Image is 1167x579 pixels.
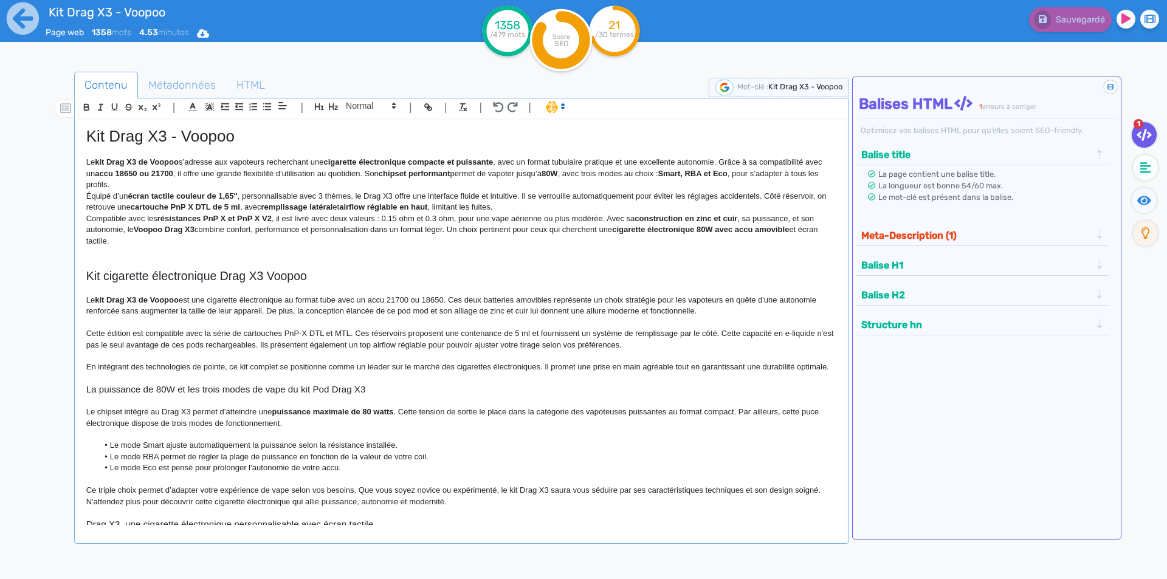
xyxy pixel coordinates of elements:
strong: Smart, RBA et Eco [658,169,727,178]
span: Sauvegardé [1056,15,1105,25]
span: 1 [1134,119,1143,129]
b: 4.53 [139,27,158,38]
h2: Kit cigarette électronique Drag X3 Voopoo [86,269,837,283]
tspan: /479 mots [490,30,525,39]
tspan: 21 [609,18,621,32]
span: mots [92,27,131,38]
strong: airflow réglable en haut [339,202,427,211]
strong: puissance maximale de 80 watts [272,407,393,416]
li: Le mode Smart ajuste automatiquement la puissance selon la résistance installée. [98,440,836,451]
div: Optimisez vos balises HTML pour qu’elles soient SEO-friendly. [859,125,1118,136]
span: | [479,99,482,115]
p: En intégrant des technologies de pointe, ce kit complet se positionne comme un leader sur le marc... [86,361,837,372]
strong: cartouche PnP X DTL de 5 ml [131,202,240,211]
a: Métadonnées [138,72,226,99]
strong: Voopoo Drag X3 [134,225,194,234]
strong: 80W [542,169,558,178]
span: La longueur est bonne 54/60 max. [878,181,1003,190]
p: Équipé d’un , personnalisable avec 3 thèmes, le Drag X3 offre une interface fluide et intuitive. ... [86,191,837,213]
li: Le mode Eco est pensé pour prolonger l’autonomie de votre accu. [98,462,836,473]
a: HTML [226,72,275,99]
span: | [409,99,412,115]
button: Sauvegardé [1029,7,1112,32]
p: Ce triple choix permet d’adapter votre expérience de vape selon vos besoins. Que vous soyez novic... [86,485,837,507]
span: La page contient une balise title. [878,170,996,179]
strong: kit Drag X3 de Voopoo [95,157,179,166]
div: Meta-Description (1) [858,225,1107,245]
span: Métadonnées [139,69,225,101]
span: minutes [139,27,189,38]
tspan: /30 termes [595,30,635,39]
span: | [173,99,176,115]
div: Balise H2 [858,285,1107,305]
input: title [46,2,396,22]
li: Le mode RBA permet de régler la plage de puissance en fonction de la valeur de votre coil. [98,451,836,462]
p: Le est une cigarette électronique au format tube avec un accu 21700 ou 18650. Ces deux batteries ... [86,295,837,317]
span: I.Assistant [540,100,569,114]
strong: chipset performant [379,169,450,178]
p: Cette édition est compatible avec la série de cartouches PnP-X DTL et MTL. Ces réservoirs propose... [86,328,837,351]
h4: Balises HTML [859,95,1118,113]
span: | [528,99,531,115]
strong: écran tactile couleur de 1,65" [128,191,237,200]
p: Le s’adresse aux vapoteurs recherchant une , avec un format tubulaire pratique et une excellente ... [86,157,837,190]
span: Kit Drag X3 - Voopoo [768,82,842,91]
strong: cigarette électronique 80W avec accu amovible [612,225,789,234]
span: Mot-clé : [737,82,768,91]
img: google-serp-logo.png [715,80,734,95]
span: Contenu [75,69,137,101]
strong: accu 18650 ou 21700 [95,169,173,178]
strong: kit Drag X3 de Voopoo [95,295,179,304]
button: Meta-Description (1) [858,225,1095,245]
h1: Kit Drag X3 - Voopoo [86,127,837,146]
span: | [444,99,447,115]
h3: La puissance de 80W et les trois modes de vape du kit Pod Drag X3 [86,384,837,395]
span: 1 [979,103,982,111]
div: Balise H1 [858,255,1107,275]
p: Le chipset intégré au Drag X3 permet d’atteindre une . Cette tension de sortie le place dans la c... [86,406,837,429]
span: HTML [227,69,275,101]
div: Balise title [858,145,1107,165]
span: Le mot-clé est présent dans la balise. [878,193,1013,202]
button: Balise H2 [858,285,1095,305]
span: erreurs à corriger [982,103,1036,111]
button: Balise H1 [858,255,1095,275]
h3: Drag X3, une cigarette électronique personnalisable avec écran tactile [86,519,837,530]
tspan: Score [553,33,570,41]
div: Structure hn [858,315,1107,335]
tspan: SEO [554,39,568,48]
span: | [300,99,303,115]
tspan: 1358 [495,18,520,32]
span: Aligment [274,98,291,113]
b: 1358 [92,27,112,38]
button: Structure hn [858,315,1095,335]
span: Page web [46,27,84,38]
strong: résistances PnP X et PnP X V2 [157,214,272,223]
a: Contenu [74,72,138,99]
p: Compatible avec les , il est livré avec deux valeurs : 0.15 ohm et 0.3 ohm, pour une vape aérienn... [86,213,837,247]
strong: cigarette électronique compacte et puissante [323,157,493,166]
button: Balise title [858,145,1095,165]
strong: construction en zinc et cuir [635,214,737,223]
strong: remplissage latéral [261,202,333,211]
